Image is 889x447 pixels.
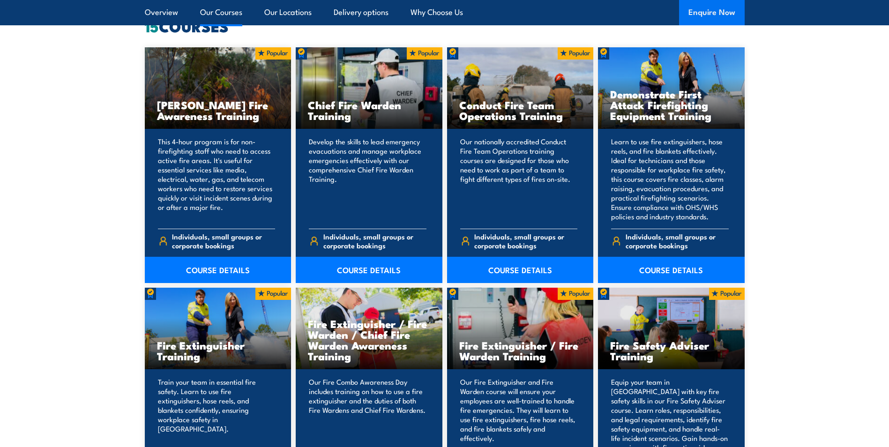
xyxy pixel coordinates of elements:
[323,232,426,250] span: Individuals, small groups or corporate bookings
[447,257,594,283] a: COURSE DETAILS
[611,137,729,221] p: Learn to use fire extinguishers, hose reels, and fire blankets effectively. Ideal for technicians...
[610,89,732,121] h3: Demonstrate First Attack Firefighting Equipment Training
[145,19,745,32] h2: COURSES
[158,137,276,221] p: This 4-hour program is for non-firefighting staff who need to access active fire areas. It's usef...
[172,232,275,250] span: Individuals, small groups or corporate bookings
[145,257,291,283] a: COURSE DETAILS
[459,99,582,121] h3: Conduct Fire Team Operations Training
[157,99,279,121] h3: [PERSON_NAME] Fire Awareness Training
[145,14,159,37] strong: 15
[460,137,578,221] p: Our nationally accredited Conduct Fire Team Operations training courses are designed for those wh...
[626,232,729,250] span: Individuals, small groups or corporate bookings
[309,137,426,221] p: Develop the skills to lead emergency evacuations and manage workplace emergencies effectively wit...
[308,318,430,361] h3: Fire Extinguisher / Fire Warden / Chief Fire Warden Awareness Training
[308,99,430,121] h3: Chief Fire Warden Training
[459,340,582,361] h3: Fire Extinguisher / Fire Warden Training
[598,257,745,283] a: COURSE DETAILS
[610,340,732,361] h3: Fire Safety Adviser Training
[296,257,442,283] a: COURSE DETAILS
[474,232,577,250] span: Individuals, small groups or corporate bookings
[157,340,279,361] h3: Fire Extinguisher Training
